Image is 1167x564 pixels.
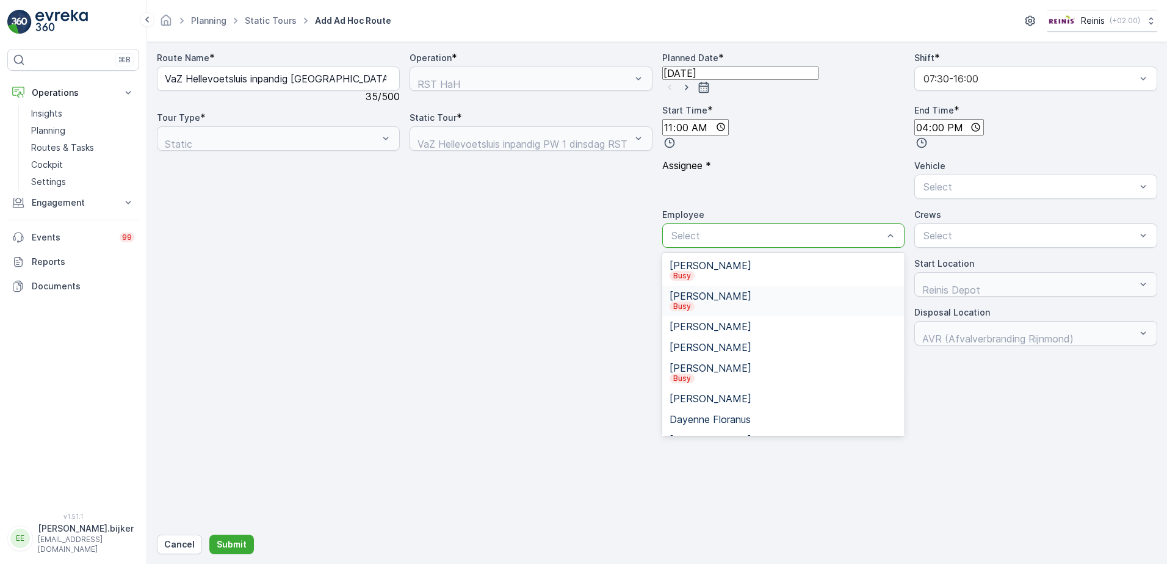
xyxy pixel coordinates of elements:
[26,122,139,139] a: Planning
[157,112,200,123] label: Tour Type
[32,197,115,209] p: Engagement
[31,107,62,120] p: Insights
[26,156,139,173] a: Cockpit
[914,105,954,115] label: End Time
[32,231,112,244] p: Events
[31,125,65,137] p: Planning
[672,302,692,311] p: Busy
[26,173,139,190] a: Settings
[159,18,173,29] a: Homepage
[662,159,703,172] span: Assignee
[7,81,139,105] button: Operations
[164,538,195,551] p: Cancel
[1110,16,1140,26] p: ( +02:00 )
[1047,10,1157,32] button: Reinis(+02:00)
[118,55,131,65] p: ⌘B
[410,52,452,63] label: Operation
[217,538,247,551] p: Submit
[670,435,898,455] div: [PERSON_NAME]
[662,209,704,220] label: Employee
[7,225,139,250] a: Events99
[914,258,974,269] label: Start Location
[38,535,134,554] p: [EMAIL_ADDRESS][DOMAIN_NAME]
[31,159,63,171] p: Cockpit
[7,513,139,520] span: v 1.51.1
[671,228,884,243] p: Select
[32,280,134,292] p: Documents
[191,15,226,26] a: Planning
[7,250,139,274] a: Reports
[26,139,139,156] a: Routes & Tasks
[1081,15,1105,27] p: Reinis
[1047,14,1076,27] img: Reinis-Logo-Vrijstaand_Tekengebied-1-copy2_aBO4n7j.png
[914,161,945,171] label: Vehicle
[672,374,692,383] p: Busy
[923,179,1136,194] p: Select
[26,105,139,122] a: Insights
[32,87,115,99] p: Operations
[670,363,898,383] div: [PERSON_NAME]
[662,105,707,115] label: Start Time
[313,15,394,27] span: Add Ad Hoc Route
[410,112,457,123] label: Static Tour
[209,535,254,554] button: Submit
[31,176,66,188] p: Settings
[670,414,751,425] span: Dayenne Floranus
[662,67,818,80] input: dd/mm/yyyy
[157,535,202,554] button: Cancel
[7,10,32,34] img: logo
[32,256,134,268] p: Reports
[7,522,139,554] button: EE[PERSON_NAME].bijker[EMAIL_ADDRESS][DOMAIN_NAME]
[7,274,139,298] a: Documents
[670,342,751,353] span: [PERSON_NAME]
[670,291,898,311] div: [PERSON_NAME]
[245,15,297,26] a: Static Tours
[923,228,1136,243] p: Select
[38,522,134,535] p: [PERSON_NAME].bijker
[914,209,941,220] label: Crews
[670,260,898,281] div: [PERSON_NAME]
[366,91,400,102] p: 35 / 500
[157,52,209,63] label: Route Name
[914,307,990,317] label: Disposal Location
[670,393,751,404] span: [PERSON_NAME]
[662,52,718,63] label: Planned Date
[7,190,139,215] button: Engagement
[35,10,88,34] img: logo_light-DOdMpM7g.png
[10,529,30,548] div: EE
[670,321,751,332] span: [PERSON_NAME]
[914,52,934,63] label: Shift
[672,271,692,281] p: Busy
[122,233,132,242] p: 99
[31,142,94,154] p: Routes & Tasks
